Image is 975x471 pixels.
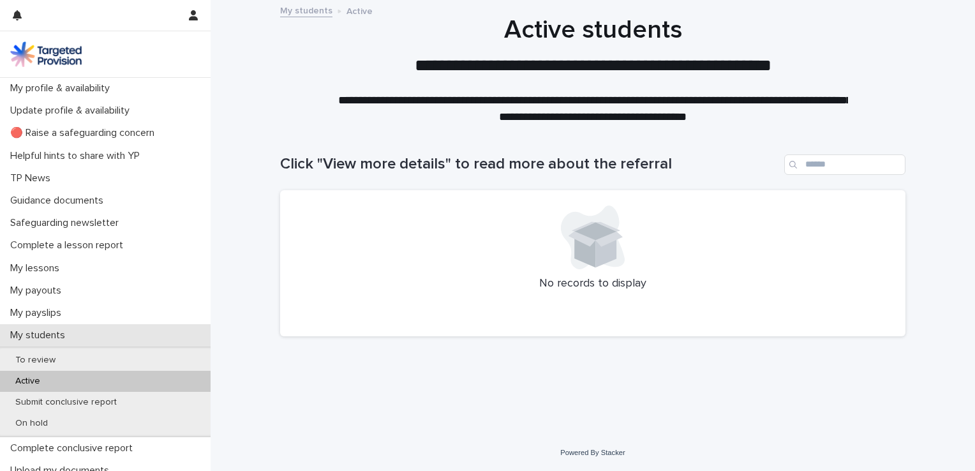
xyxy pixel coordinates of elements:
input: Search [784,154,905,175]
p: My payouts [5,285,71,297]
p: Update profile & availability [5,105,140,117]
h1: Active students [280,15,905,45]
p: Helpful hints to share with YP [5,150,150,162]
a: My students [280,3,332,17]
p: My students [5,329,75,341]
p: On hold [5,418,58,429]
p: Active [5,376,50,387]
img: M5nRWzHhSzIhMunXDL62 [10,41,82,67]
p: Complete a lesson report [5,239,133,251]
p: 🔴 Raise a safeguarding concern [5,127,165,139]
p: Active [346,3,373,17]
h1: Click "View more details" to read more about the referral [280,155,779,174]
p: Complete conclusive report [5,442,143,454]
p: To review [5,355,66,366]
p: Safeguarding newsletter [5,217,129,229]
p: TP News [5,172,61,184]
p: My lessons [5,262,70,274]
p: No records to display [295,277,890,291]
a: Powered By Stacker [560,449,625,456]
p: Guidance documents [5,195,114,207]
p: My profile & availability [5,82,120,94]
p: Submit conclusive report [5,397,127,408]
p: My payslips [5,307,71,319]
